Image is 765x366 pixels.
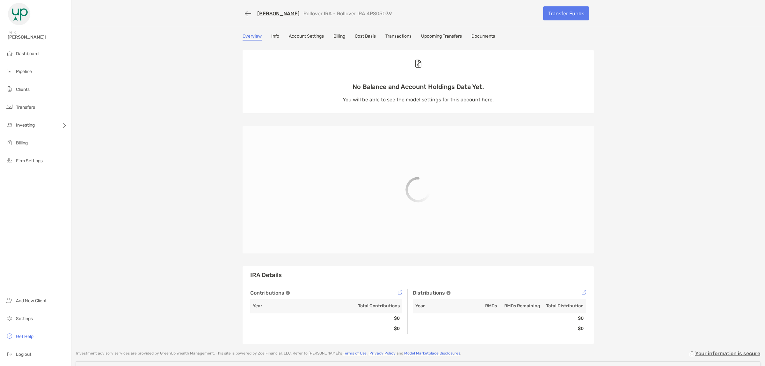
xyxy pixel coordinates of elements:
[16,87,30,92] span: Clients
[326,324,403,334] td: $0
[413,289,586,297] div: Distributions
[6,139,13,146] img: billing icon
[6,121,13,128] img: investing icon
[695,350,760,356] p: Your information is secure
[8,3,31,26] img: Zoe Logo
[582,290,586,295] img: Tooltip
[355,33,376,40] a: Cost Basis
[543,313,586,324] td: $0
[250,271,586,279] h3: IRA Details
[6,103,13,111] img: transfers icon
[257,11,300,17] a: [PERSON_NAME]
[6,85,13,93] img: clients icon
[6,49,13,57] img: dashboard icon
[343,351,367,355] a: Terms of Use
[16,158,43,164] span: Firm Settings
[16,352,31,357] span: Log out
[543,6,589,20] a: Transfer Funds
[243,33,262,40] a: Overview
[6,350,13,358] img: logout icon
[250,289,402,297] div: Contributions
[456,299,499,313] th: RMDs
[499,299,543,313] th: RMDs Remaining
[413,299,456,313] th: Year
[6,157,13,164] img: firm-settings icon
[471,33,495,40] a: Documents
[6,67,13,75] img: pipeline icon
[343,96,494,104] p: You will be able to see the model settings for this account here.
[369,351,396,355] a: Privacy Policy
[385,33,412,40] a: Transactions
[6,296,13,304] img: add_new_client icon
[16,105,35,110] span: Transfers
[16,316,33,321] span: Settings
[6,314,13,322] img: settings icon
[333,33,345,40] a: Billing
[543,299,586,313] th: Total Distribution
[326,299,403,313] th: Total Contributions
[543,324,586,334] td: $0
[16,140,28,146] span: Billing
[250,299,326,313] th: Year
[303,11,392,17] p: Rollover IRA - Rollover IRA 4PS05039
[326,313,403,324] td: $0
[16,69,32,74] span: Pipeline
[289,33,324,40] a: Account Settings
[446,291,451,295] img: Tooltip
[286,291,290,295] img: Tooltip
[404,351,460,355] a: Model Marketplace Disclosures
[8,34,67,40] span: [PERSON_NAME]!
[421,33,462,40] a: Upcoming Transfers
[398,290,402,295] img: Tooltip
[76,351,461,356] p: Investment advisory services are provided by GreenUp Wealth Management . This site is powered by ...
[16,334,33,339] span: Get Help
[16,122,35,128] span: Investing
[16,298,47,304] span: Add New Client
[343,83,494,91] p: No Balance and Account Holdings Data Yet.
[6,332,13,340] img: get-help icon
[271,33,279,40] a: Info
[16,51,39,56] span: Dashboard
